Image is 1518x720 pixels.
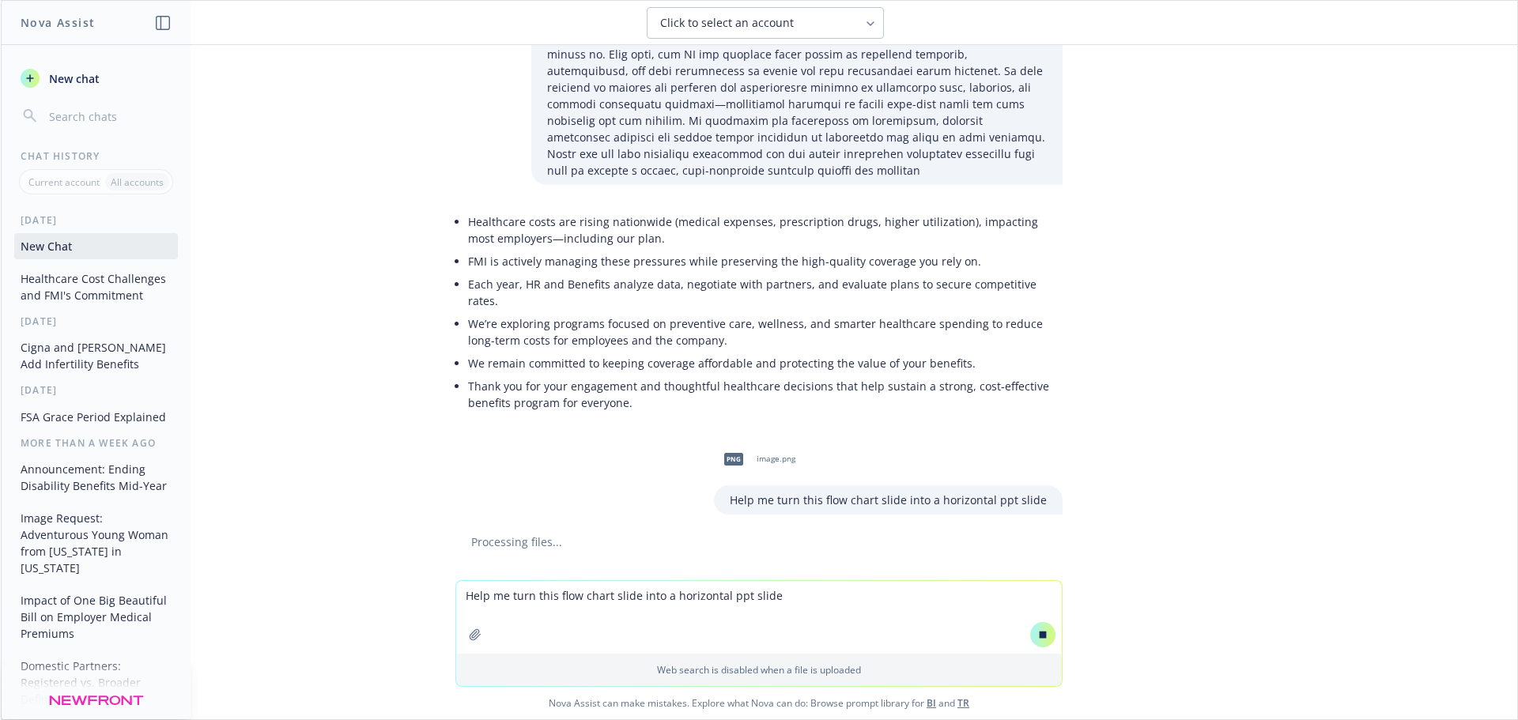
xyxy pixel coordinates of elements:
[14,653,178,712] button: Domestic Partners: Registered vs. Broader Definitions
[957,696,969,710] a: TR
[468,250,1063,273] li: FMI is actively managing these pressures while preserving the high-quality coverage you rely on.
[468,273,1063,312] li: Each year, HR and Benefits analyze data, negotiate with partners, and evaluate plans to secure co...
[468,352,1063,375] li: We remain committed to keeping coverage affordable and protecting the value of your benefits.
[2,436,191,450] div: More than a week ago
[927,696,936,710] a: BI
[14,456,178,499] button: Announcement: Ending Disability Benefits Mid-Year
[714,439,799,479] div: pngimage.png
[14,334,178,377] button: Cigna and [PERSON_NAME] Add Infertility Benefits
[468,210,1063,250] li: Healthcare costs are rising nationwide (medical expenses, prescription drugs, higher utilization)...
[111,175,164,189] p: All accounts
[14,266,178,308] button: Healthcare Cost Challenges and FMI's Commitment
[46,70,100,87] span: New chat
[7,687,1511,719] span: Nova Assist can make mistakes. Explore what Nova can do: Browse prompt library for and
[2,315,191,328] div: [DATE]
[468,312,1063,352] li: We’re exploring programs focused on preventive care, wellness, and smarter healthcare spending to...
[14,505,178,581] button: Image Request: Adventurous Young Woman from [US_STATE] in [US_STATE]
[468,375,1063,414] li: Thank you for your engagement and thoughtful healthcare decisions that help sustain a strong, cos...
[660,15,794,31] span: Click to select an account
[14,404,178,430] button: FSA Grace Period Explained
[2,149,191,163] div: Chat History
[14,64,178,92] button: New chat
[14,233,178,259] button: New Chat
[21,14,95,31] h1: Nova Assist
[46,105,172,127] input: Search chats
[28,175,100,189] p: Current account
[2,213,191,227] div: [DATE]
[14,587,178,646] button: Impact of One Big Beautiful Bill on Employer Medical Premiums
[730,492,1047,508] p: Help me turn this flow chart slide into a horizontal ppt slide
[455,533,1063,550] div: Processing files...
[466,663,1052,677] p: Web search is disabled when a file is uploaded
[724,453,743,465] span: png
[2,383,191,397] div: [DATE]
[647,7,884,39] button: Click to select an account
[757,454,795,464] span: image.png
